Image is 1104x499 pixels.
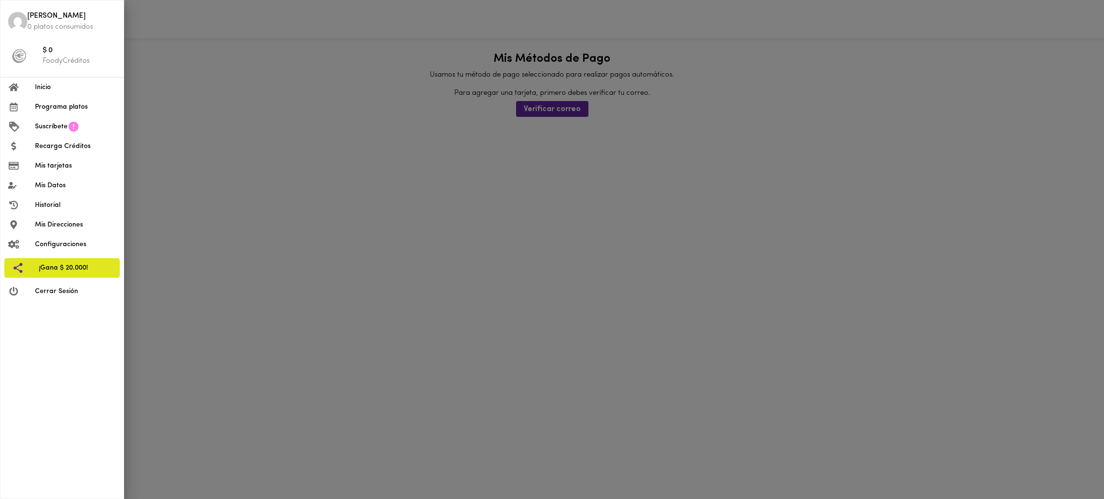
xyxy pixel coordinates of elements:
[35,141,116,151] span: Recarga Créditos
[35,181,116,191] span: Mis Datos
[35,286,116,296] span: Cerrar Sesión
[35,239,116,249] span: Configuraciones
[35,161,116,171] span: Mis tarjetas
[35,122,68,132] span: Suscríbete
[12,49,26,63] img: foody-creditos-black.png
[35,82,116,92] span: Inicio
[1048,443,1094,489] iframe: Messagebird Livechat Widget
[43,45,116,57] span: $ 0
[43,56,116,66] p: FoodyCréditos
[39,263,112,273] span: ¡Gana $ 20.000!
[27,11,116,22] span: [PERSON_NAME]
[35,220,116,230] span: Mis Direcciones
[35,102,116,112] span: Programa platos
[35,200,116,210] span: Historial
[27,22,116,32] p: 0 platos consumidos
